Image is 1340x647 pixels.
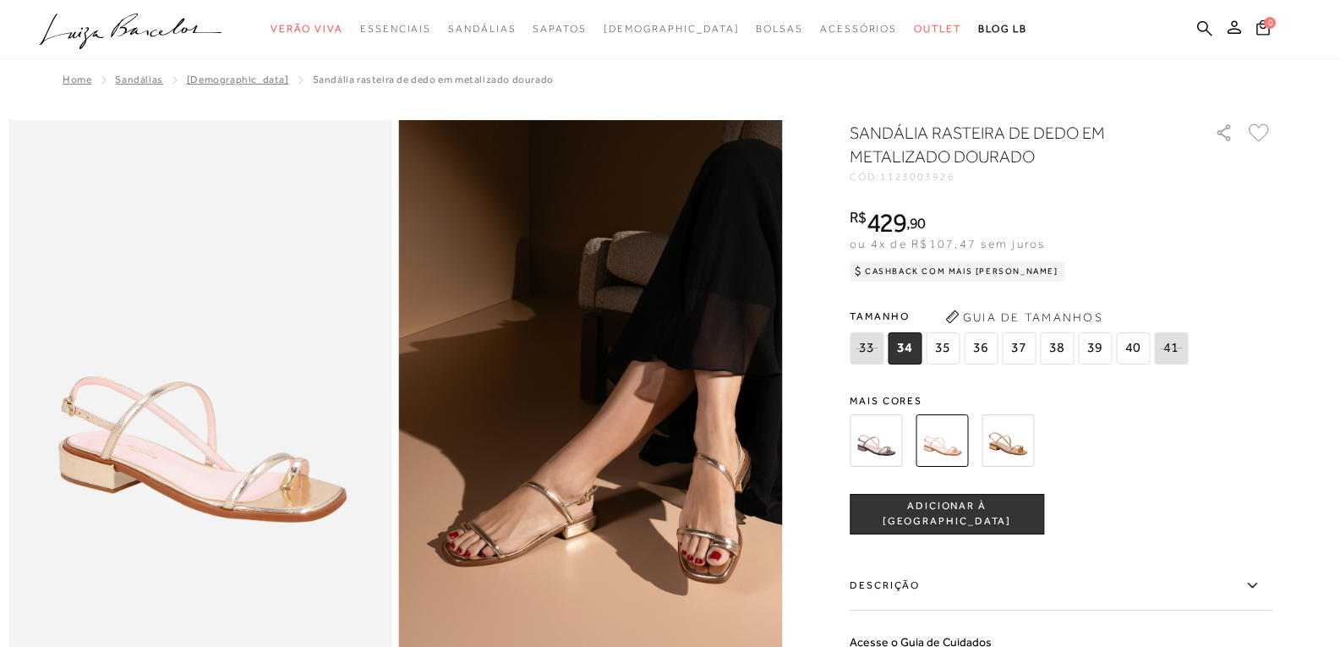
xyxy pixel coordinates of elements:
span: ou 4x de R$107,47 sem juros [850,237,1045,250]
a: categoryNavScreenReaderText [271,14,343,45]
button: ADICIONAR À [GEOGRAPHIC_DATA] [850,494,1044,535]
span: 33 [850,332,883,365]
a: categoryNavScreenReaderText [756,14,803,45]
span: Tamanho [850,304,1192,329]
span: Mais cores [850,396,1272,406]
span: Bolsas [756,23,803,35]
span: Sandálias [448,23,516,35]
span: 90 [910,214,926,232]
span: Acessórios [820,23,897,35]
a: BLOG LB [978,14,1027,45]
button: 0 [1251,19,1275,41]
span: 39 [1078,332,1112,365]
a: categoryNavScreenReaderText [360,14,431,45]
span: Verão Viva [271,23,343,35]
a: categoryNavScreenReaderText [448,14,516,45]
span: ADICIONAR À [GEOGRAPHIC_DATA] [850,499,1043,529]
span: 34 [888,332,922,365]
span: 35 [926,332,960,365]
span: 1123003926 [880,171,955,183]
span: 37 [1002,332,1036,365]
div: Cashback com Mais [PERSON_NAME] [850,261,1065,282]
a: SANDÁLIAS [115,74,162,85]
a: [DEMOGRAPHIC_DATA] [187,74,289,85]
span: 38 [1040,332,1074,365]
i: , [906,216,926,231]
img: SANDÁLIA RASTEIRA CLÁSSICA CHUMBO [850,414,902,467]
span: Essenciais [360,23,431,35]
img: SANDÁLIA RASTEIRA DE DEDO EM METALIZADO OURO [982,414,1034,467]
a: noSubCategoriesText [604,14,740,45]
span: 429 [867,207,906,238]
h1: SANDÁLIA RASTEIRA DE DEDO EM METALIZADO DOURADO [850,121,1167,168]
span: BLOG LB [978,23,1027,35]
a: Home [63,74,91,85]
a: categoryNavScreenReaderText [914,14,961,45]
span: 41 [1154,332,1188,365]
img: SANDÁLIA RASTEIRA DE DEDO EM METALIZADO DOURADO [916,414,968,467]
span: SANDÁLIA RASTEIRA DE DEDO EM METALIZADO DOURADO [313,74,554,85]
label: Descrição [850,562,1272,611]
span: 36 [964,332,998,365]
span: 40 [1116,332,1150,365]
span: [DEMOGRAPHIC_DATA] [604,23,740,35]
span: Outlet [914,23,961,35]
a: categoryNavScreenReaderText [820,14,897,45]
span: Sapatos [533,23,586,35]
div: CÓD: [850,172,1188,182]
i: R$ [850,210,867,225]
a: categoryNavScreenReaderText [533,14,586,45]
span: 0 [1264,17,1276,29]
button: Guia de Tamanhos [939,304,1108,331]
